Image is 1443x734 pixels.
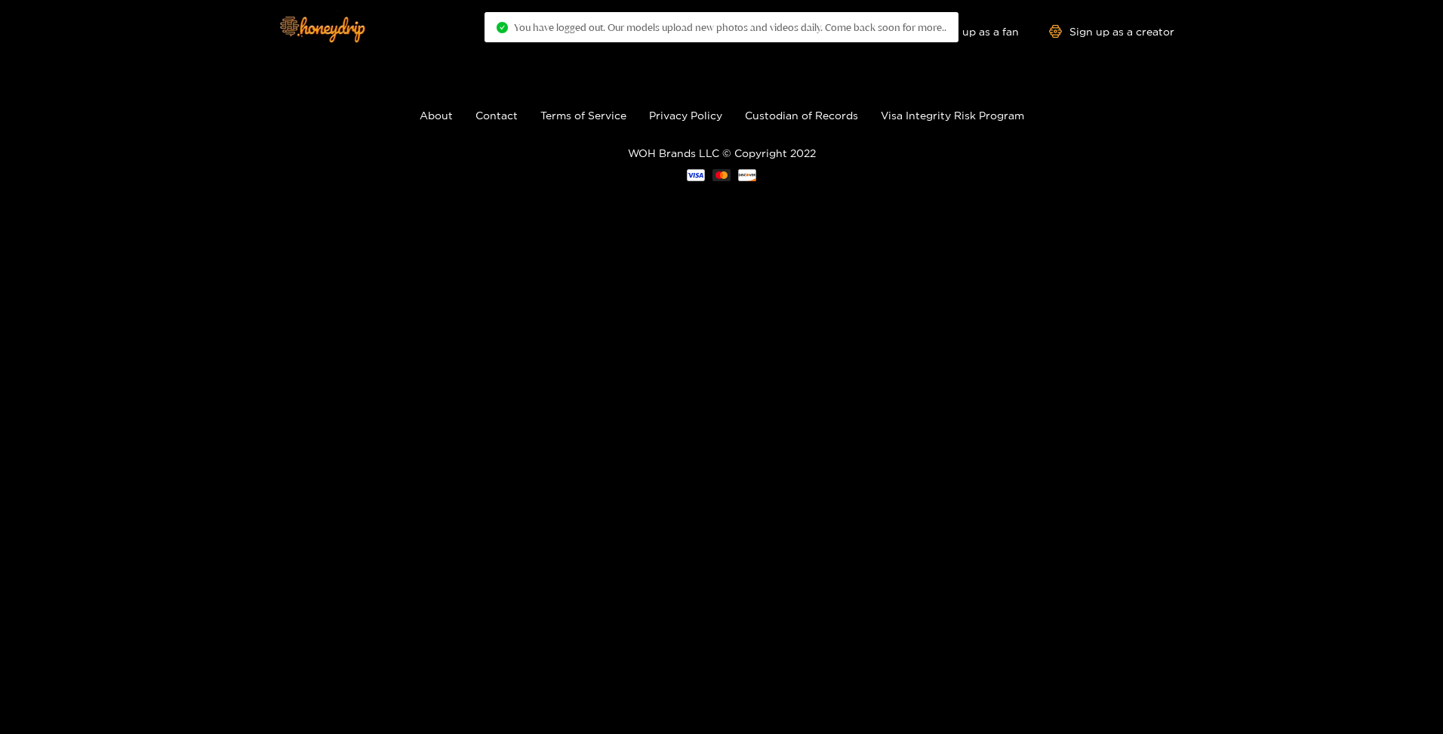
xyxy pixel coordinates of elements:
[649,109,722,121] a: Privacy Policy
[745,109,858,121] a: Custodian of Records
[915,25,1019,38] a: Sign up as a fan
[881,109,1024,121] a: Visa Integrity Risk Program
[475,109,518,121] a: Contact
[1049,25,1174,38] a: Sign up as a creator
[540,109,626,121] a: Terms of Service
[420,109,453,121] a: About
[514,21,946,33] span: You have logged out. Our models upload new photos and videos daily. Come back soon for more..
[497,22,508,33] span: check-circle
